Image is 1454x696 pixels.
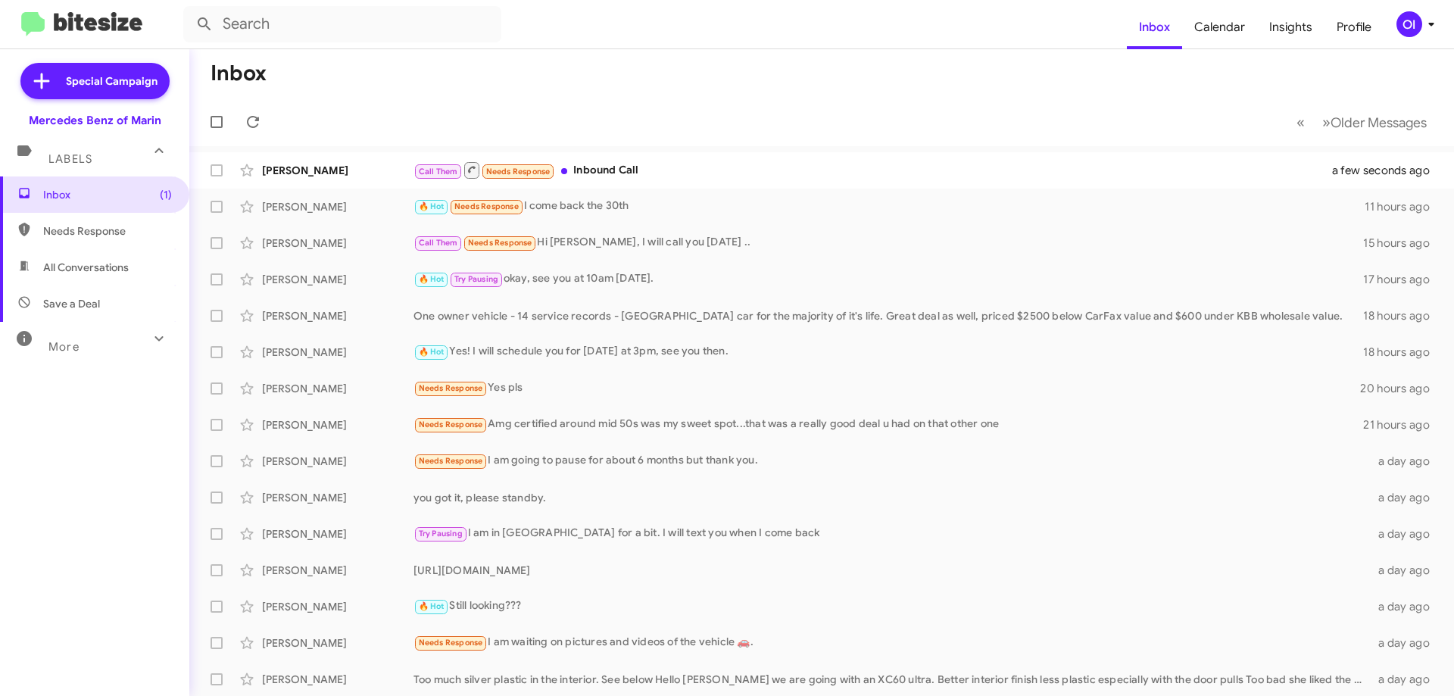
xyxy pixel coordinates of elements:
[211,61,267,86] h1: Inbox
[1287,107,1314,138] button: Previous
[262,635,413,651] div: [PERSON_NAME]
[454,201,519,211] span: Needs Response
[43,187,172,202] span: Inbox
[1369,563,1442,578] div: a day ago
[419,274,445,284] span: 🔥 Hot
[29,113,161,128] div: Mercedes Benz of Marin
[413,379,1360,397] div: Yes pls
[1331,114,1427,131] span: Older Messages
[1369,454,1442,469] div: a day ago
[413,525,1369,542] div: I am in [GEOGRAPHIC_DATA] for a bit. I will text you when I come back
[419,201,445,211] span: 🔥 Hot
[413,452,1369,470] div: I am going to pause for about 6 months but thank you.
[262,272,413,287] div: [PERSON_NAME]
[43,223,172,239] span: Needs Response
[1369,599,1442,614] div: a day ago
[262,199,413,214] div: [PERSON_NAME]
[1369,672,1442,687] div: a day ago
[1369,526,1442,542] div: a day ago
[1363,345,1442,360] div: 18 hours ago
[413,308,1363,323] div: One owner vehicle - 14 service records - [GEOGRAPHIC_DATA] car for the majority of it's life. Gre...
[1363,308,1442,323] div: 18 hours ago
[413,672,1369,687] div: Too much silver plastic in the interior. See below Hello [PERSON_NAME] we are going with an XC60 ...
[1360,381,1442,396] div: 20 hours ago
[262,563,413,578] div: [PERSON_NAME]
[1384,11,1437,37] button: OI
[413,490,1369,505] div: you got it, please standby.
[1313,107,1436,138] button: Next
[1325,5,1384,49] a: Profile
[454,274,498,284] span: Try Pausing
[419,383,483,393] span: Needs Response
[1369,635,1442,651] div: a day ago
[1127,5,1182,49] a: Inbox
[413,234,1363,251] div: Hi [PERSON_NAME], I will call you [DATE] ..
[1363,236,1442,251] div: 15 hours ago
[413,198,1365,215] div: I come back the 30th
[419,167,458,176] span: Call Them
[262,454,413,469] div: [PERSON_NAME]
[262,672,413,687] div: [PERSON_NAME]
[419,638,483,648] span: Needs Response
[66,73,158,89] span: Special Campaign
[419,238,458,248] span: Call Them
[1296,113,1305,132] span: «
[262,417,413,432] div: [PERSON_NAME]
[262,345,413,360] div: [PERSON_NAME]
[262,526,413,542] div: [PERSON_NAME]
[413,270,1363,288] div: okay, see you at 10am [DATE].
[160,187,172,202] span: (1)
[413,563,1369,578] div: [URL][DOMAIN_NAME]
[413,161,1351,179] div: Inbound Call
[1363,417,1442,432] div: 21 hours ago
[1396,11,1422,37] div: OI
[413,598,1369,615] div: Still looking???
[43,296,100,311] span: Save a Deal
[486,167,551,176] span: Needs Response
[262,381,413,396] div: [PERSON_NAME]
[1182,5,1257,49] a: Calendar
[413,343,1363,360] div: Yes! I will schedule you for [DATE] at 3pm, see you then.
[48,152,92,166] span: Labels
[262,490,413,505] div: [PERSON_NAME]
[48,340,80,354] span: More
[20,63,170,99] a: Special Campaign
[1351,163,1442,178] div: a few seconds ago
[419,456,483,466] span: Needs Response
[262,236,413,251] div: [PERSON_NAME]
[468,238,532,248] span: Needs Response
[183,6,501,42] input: Search
[1365,199,1442,214] div: 11 hours ago
[413,634,1369,651] div: I am waiting on pictures and videos of the vehicle 🚗.
[262,308,413,323] div: [PERSON_NAME]
[1369,490,1442,505] div: a day ago
[262,163,413,178] div: [PERSON_NAME]
[43,260,129,275] span: All Conversations
[419,529,463,538] span: Try Pausing
[419,601,445,611] span: 🔥 Hot
[419,420,483,429] span: Needs Response
[262,599,413,614] div: [PERSON_NAME]
[1322,113,1331,132] span: »
[413,416,1363,433] div: Amg certified around mid 50s was my sweet spot...that was a really good deal u had on that other one
[1257,5,1325,49] a: Insights
[1288,107,1436,138] nav: Page navigation example
[419,347,445,357] span: 🔥 Hot
[1363,272,1442,287] div: 17 hours ago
